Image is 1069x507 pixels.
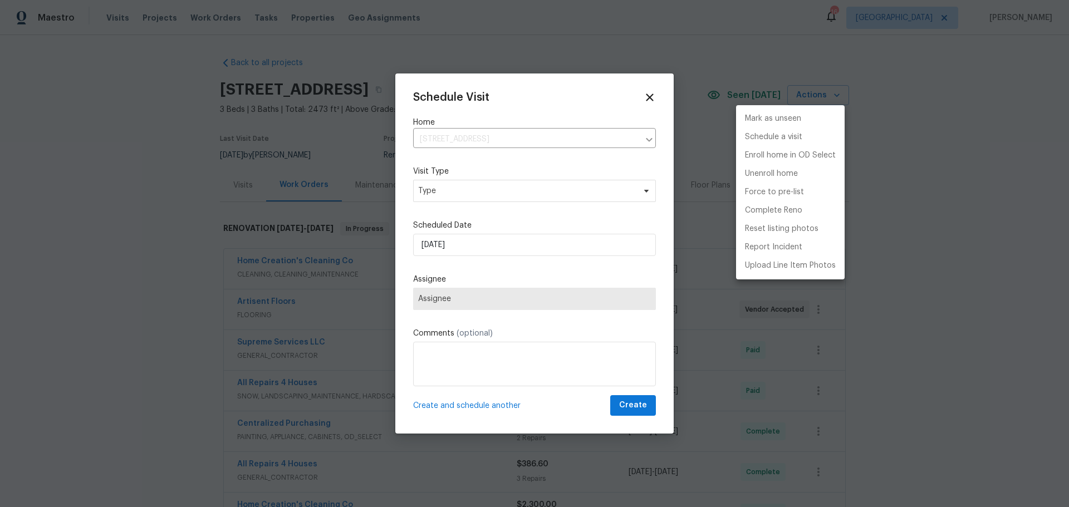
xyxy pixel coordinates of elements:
p: Force to pre-list [745,186,804,198]
p: Complete Reno [745,205,802,216]
p: Schedule a visit [745,131,802,143]
p: Reset listing photos [745,223,818,235]
p: Upload Line Item Photos [745,260,836,272]
p: Mark as unseen [745,113,801,125]
p: Enroll home in OD Select [745,150,836,161]
p: Report Incident [745,242,802,253]
p: Unenroll home [745,168,798,180]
